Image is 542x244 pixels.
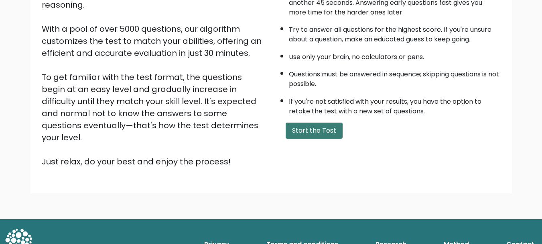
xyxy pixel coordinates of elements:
[286,123,343,139] button: Start the Test
[289,93,501,116] li: If you're not satisfied with your results, you have the option to retake the test with a new set ...
[289,48,501,62] li: Use only your brain, no calculators or pens.
[289,21,501,44] li: Try to answer all questions for the highest score. If you're unsure about a question, make an edu...
[289,66,501,89] li: Questions must be answered in sequence; skipping questions is not possible.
